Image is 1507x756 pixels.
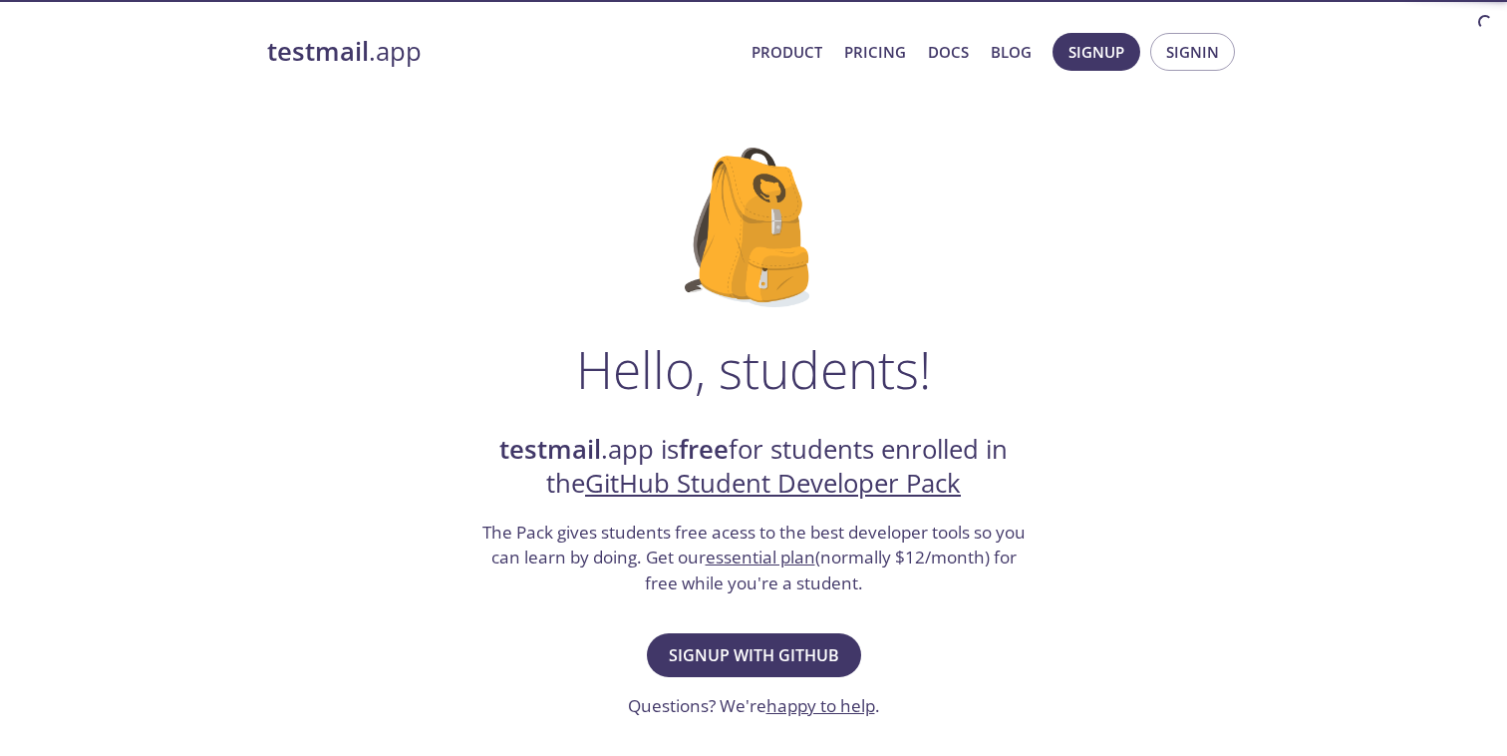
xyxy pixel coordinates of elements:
span: Signin [1166,39,1219,65]
button: Signup with GitHub [647,633,861,677]
h3: Questions? We're . [628,693,880,719]
span: Signup with GitHub [669,641,839,669]
a: testmail.app [267,35,736,69]
a: GitHub Student Developer Pack [585,466,961,501]
a: Blog [991,39,1032,65]
h1: Hello, students! [576,339,931,399]
span: Signup [1068,39,1124,65]
a: essential plan [706,546,815,568]
button: Signin [1150,33,1235,71]
h3: The Pack gives students free acess to the best developer tools so you can learn by doing. Get our... [479,520,1028,596]
a: happy to help [766,694,875,717]
a: Product [752,39,822,65]
strong: testmail [267,34,369,69]
button: Signup [1053,33,1140,71]
a: Docs [928,39,969,65]
img: github-student-backpack.png [685,148,823,307]
a: Pricing [844,39,906,65]
strong: free [679,432,729,467]
h2: .app is for students enrolled in the [479,433,1028,502]
strong: testmail [499,432,601,467]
